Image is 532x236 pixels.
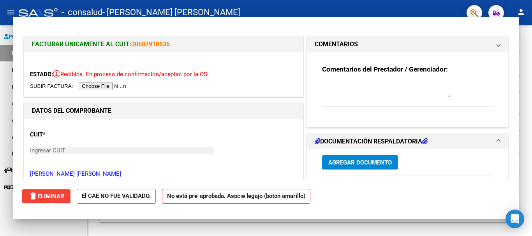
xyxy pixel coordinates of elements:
[32,107,111,114] strong: DATOS DEL COMPROBANTE
[102,4,240,21] span: - [PERSON_NAME] [PERSON_NAME]
[322,65,448,73] strong: Comentarios del Prestador / Gerenciador:
[307,52,508,127] div: COMENTARIOS
[62,4,102,21] span: - consalud
[28,191,38,201] mat-icon: delete
[53,71,209,78] span: Recibida. En proceso de confirmacion/aceptac por la OS.
[322,176,342,192] datatable-header-cell: ID
[342,176,400,192] datatable-header-cell: Documento
[30,170,297,178] p: [PERSON_NAME] [PERSON_NAME]
[28,193,64,200] span: Eliminar
[506,210,524,228] div: Open Intercom Messenger
[30,71,53,78] span: ESTADO:
[315,137,428,146] h1: DOCUMENTACIÓN RESPALDATORIA
[30,130,110,139] p: CUIT
[131,40,170,48] a: 30687910636
[4,166,40,175] span: Instructivos
[328,159,392,166] span: Agregar Documento
[451,176,490,192] datatable-header-cell: Subido
[22,189,70,203] button: Eliminar
[322,155,398,170] button: Agregar Documento
[4,32,75,41] span: Prestadores / Proveedores
[516,7,526,17] mat-icon: person
[6,7,16,17] mat-icon: menu
[77,189,156,204] strong: El CAE NO FUE VALIDADO.
[400,176,451,192] datatable-header-cell: Usuario
[4,183,55,191] span: Datos de contacto
[307,134,508,149] mat-expansion-panel-header: DOCUMENTACIÓN RESPALDATORIA
[307,37,508,52] mat-expansion-panel-header: COMENTARIOS
[315,40,358,49] h1: COMENTARIOS
[32,40,131,48] span: FACTURAR UNICAMENTE AL CUIT:
[490,176,528,192] datatable-header-cell: Acción
[162,189,310,204] strong: No está pre-aprobada. Asocie legajo (botón amarillo)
